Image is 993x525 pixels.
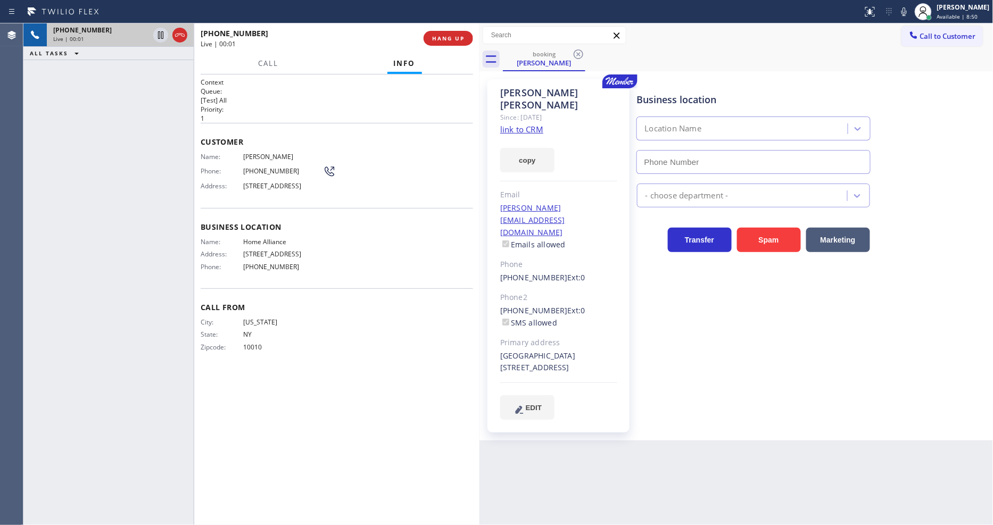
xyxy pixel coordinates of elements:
[201,153,243,161] span: Name:
[500,124,543,135] a: link to CRM
[53,35,84,43] span: Live | 00:01
[201,137,473,147] span: Customer
[432,35,465,42] span: HANG UP
[500,87,617,111] div: [PERSON_NAME] [PERSON_NAME]
[504,50,584,58] div: booking
[500,111,617,123] div: Since: [DATE]
[172,28,187,43] button: Hang up
[243,330,323,338] span: NY
[387,53,422,74] button: Info
[201,105,473,114] h2: Priority:
[201,343,243,351] span: Zipcode:
[53,26,112,35] span: [PHONE_NUMBER]
[153,28,168,43] button: Hold Customer
[500,395,555,420] button: EDIT
[646,189,729,202] div: - choose department -
[201,182,243,190] span: Address:
[258,59,278,68] span: Call
[201,87,473,96] h2: Queue:
[500,305,568,315] a: [PHONE_NUMBER]
[500,291,617,304] div: Phone2
[504,47,584,70] div: Catherine Davis
[394,59,416,68] span: Info
[500,239,566,249] label: Emails allowed
[201,250,243,258] span: Address:
[502,240,509,247] input: Emails allowed
[937,3,990,12] div: [PERSON_NAME]
[201,167,243,175] span: Phone:
[201,78,473,87] h1: Context
[243,343,323,351] span: 10010
[243,250,323,258] span: [STREET_ADDRESS]
[500,203,565,237] a: [PERSON_NAME][EMAIL_ADDRESS][DOMAIN_NAME]
[243,167,323,175] span: [PHONE_NUMBER]
[201,238,243,246] span: Name:
[201,330,243,338] span: State:
[637,93,870,107] div: Business location
[568,305,585,315] span: Ext: 0
[500,189,617,201] div: Email
[252,53,285,74] button: Call
[568,272,585,282] span: Ext: 0
[806,228,870,252] button: Marketing
[243,153,323,161] span: [PERSON_NAME]
[668,228,732,252] button: Transfer
[243,182,323,190] span: [STREET_ADDRESS]
[901,26,983,46] button: Call to Customer
[504,58,584,68] div: [PERSON_NAME]
[737,228,801,252] button: Spam
[201,39,236,48] span: Live | 00:01
[424,31,473,46] button: HANG UP
[23,47,89,60] button: ALL TASKS
[243,263,323,271] span: [PHONE_NUMBER]
[243,318,323,326] span: [US_STATE]
[201,222,473,232] span: Business location
[243,238,323,246] span: Home Alliance
[500,350,617,374] div: [GEOGRAPHIC_DATA][STREET_ADDRESS]
[201,96,473,105] p: [Test] All
[201,263,243,271] span: Phone:
[920,31,976,41] span: Call to Customer
[500,272,568,282] a: [PHONE_NUMBER]
[645,123,702,135] div: Location Name
[500,318,557,328] label: SMS allowed
[897,4,912,19] button: Mute
[201,28,268,38] span: [PHONE_NUMBER]
[483,27,626,44] input: Search
[636,150,871,174] input: Phone Number
[201,302,473,312] span: Call From
[500,148,555,172] button: copy
[201,114,473,123] p: 1
[502,319,509,326] input: SMS allowed
[526,404,542,412] span: EDIT
[500,337,617,349] div: Primary address
[937,13,978,20] span: Available | 8:50
[30,49,68,57] span: ALL TASKS
[201,318,243,326] span: City:
[500,259,617,271] div: Phone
